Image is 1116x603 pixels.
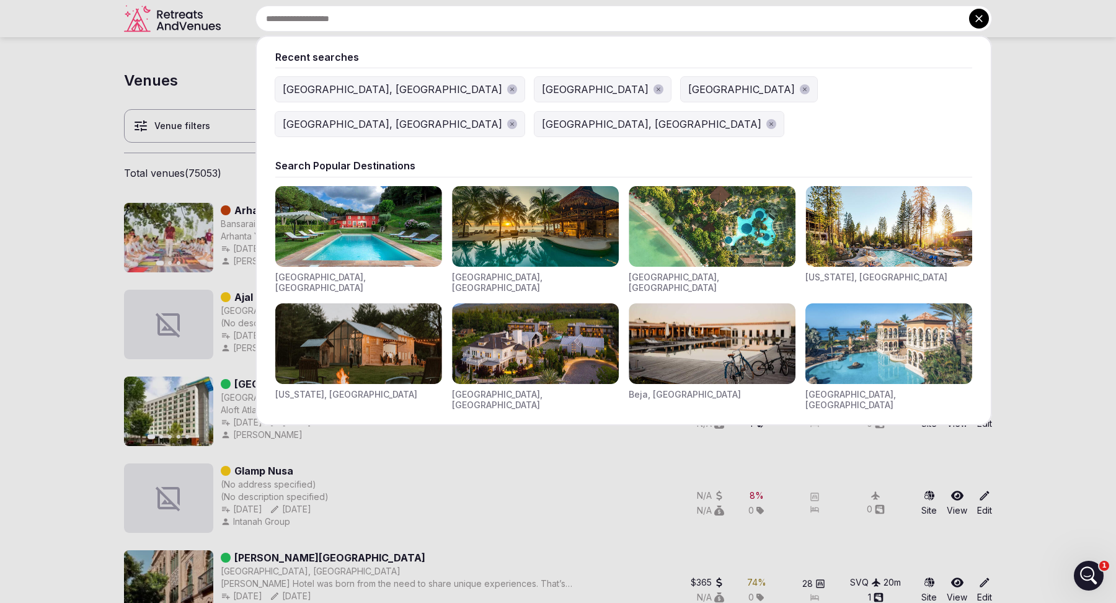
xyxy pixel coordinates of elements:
img: Visit venues for Canarias, Spain [805,303,972,384]
div: [GEOGRAPHIC_DATA], [GEOGRAPHIC_DATA] [283,82,502,97]
div: [GEOGRAPHIC_DATA], [GEOGRAPHIC_DATA] [452,272,619,293]
div: [GEOGRAPHIC_DATA], [GEOGRAPHIC_DATA] [542,117,761,132]
div: [GEOGRAPHIC_DATA], [GEOGRAPHIC_DATA] [283,117,502,132]
div: [GEOGRAPHIC_DATA], [GEOGRAPHIC_DATA] [275,272,442,293]
div: Visit venues for California, USA [805,186,972,293]
img: Visit venues for Napa Valley, USA [452,303,619,384]
img: Visit venues for Beja, Portugal [629,303,795,384]
img: Visit venues for New York, USA [275,303,442,384]
img: Visit venues for Riviera Maya, Mexico [452,186,619,267]
span: 1 [1099,561,1109,571]
iframe: Intercom live chat [1074,561,1104,591]
div: Visit venues for Napa Valley, USA [452,303,619,411]
div: Search Popular Destinations [275,159,972,172]
div: [GEOGRAPHIC_DATA], [GEOGRAPHIC_DATA] [805,389,972,411]
div: [US_STATE], [GEOGRAPHIC_DATA] [805,272,947,283]
div: Visit venues for Indonesia, Bali [629,186,795,293]
div: Visit venues for New York, USA [275,303,442,411]
div: [GEOGRAPHIC_DATA] [542,82,649,97]
button: [GEOGRAPHIC_DATA], [GEOGRAPHIC_DATA] [275,77,525,102]
div: [US_STATE], [GEOGRAPHIC_DATA] [275,389,417,400]
div: Beja, [GEOGRAPHIC_DATA] [629,389,741,400]
img: Visit venues for Toscana, Italy [275,186,442,267]
button: [GEOGRAPHIC_DATA], [GEOGRAPHIC_DATA] [275,112,525,136]
div: Visit venues for Toscana, Italy [275,186,442,293]
img: Visit venues for Indonesia, Bali [629,186,795,267]
button: [GEOGRAPHIC_DATA], [GEOGRAPHIC_DATA] [534,112,784,136]
div: Recent searches [275,50,972,64]
div: Visit venues for Beja, Portugal [629,303,795,411]
div: Visit venues for Riviera Maya, Mexico [452,186,619,293]
button: [GEOGRAPHIC_DATA] [681,77,817,102]
img: Visit venues for California, USA [805,186,972,267]
div: [GEOGRAPHIC_DATA] [688,82,795,97]
div: [GEOGRAPHIC_DATA], [GEOGRAPHIC_DATA] [452,389,619,411]
div: [GEOGRAPHIC_DATA], [GEOGRAPHIC_DATA] [629,272,795,293]
div: Visit venues for Canarias, Spain [805,303,972,411]
button: [GEOGRAPHIC_DATA] [534,77,671,102]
